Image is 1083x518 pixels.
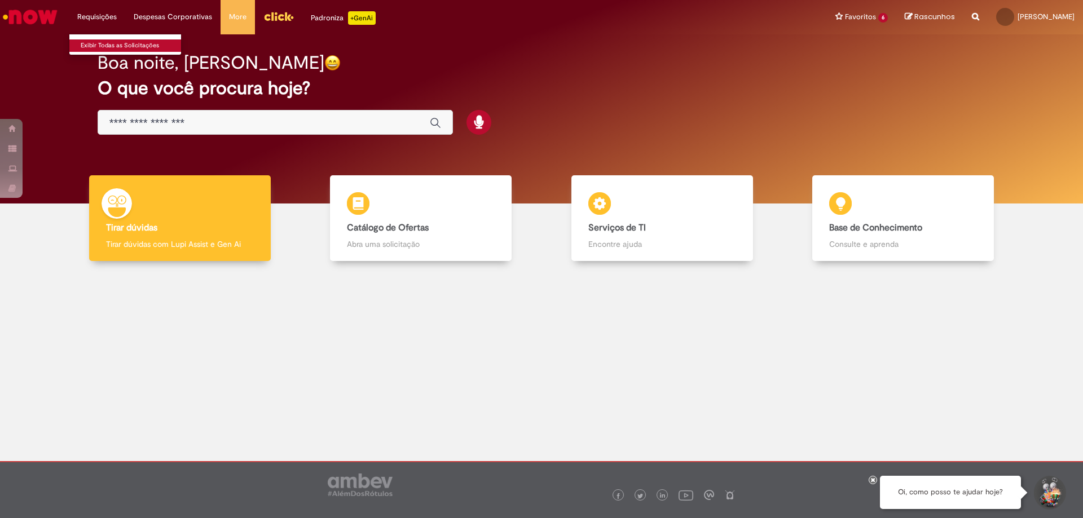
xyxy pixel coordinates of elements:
span: Despesas Corporativas [134,11,212,23]
a: Serviços de TI Encontre ajuda [541,175,783,262]
a: Catálogo de Ofertas Abra uma solicitação [301,175,542,262]
img: logo_footer_workplace.png [704,490,714,500]
p: Consulte e aprenda [829,238,977,250]
h2: Boa noite, [PERSON_NAME] [98,53,324,73]
a: Rascunhos [905,12,955,23]
b: Serviços de TI [588,222,646,233]
p: Tirar dúvidas com Lupi Assist e Gen Ai [106,238,254,250]
img: logo_footer_facebook.png [615,493,621,499]
button: Iniciar Conversa de Suporte [1032,476,1066,510]
a: Base de Conhecimento Consulte e aprenda [783,175,1024,262]
h2: O que você procura hoje? [98,78,986,98]
img: logo_footer_naosei.png [725,490,735,500]
p: Encontre ajuda [588,238,736,250]
ul: Requisições [69,34,182,55]
img: happy-face.png [324,55,341,71]
span: Requisições [77,11,117,23]
b: Catálogo de Ofertas [347,222,429,233]
b: Base de Conhecimento [829,222,922,233]
span: More [229,11,246,23]
img: logo_footer_linkedin.png [660,493,666,499]
a: Exibir Todas as Solicitações [69,39,193,52]
span: [PERSON_NAME] [1018,12,1075,21]
img: click_logo_yellow_360x200.png [263,8,294,25]
img: logo_footer_youtube.png [679,488,693,502]
b: Tirar dúvidas [106,222,157,233]
img: logo_footer_twitter.png [637,493,643,499]
span: Rascunhos [914,11,955,22]
p: Abra uma solicitação [347,238,495,250]
div: Padroniza [311,11,376,25]
span: Favoritos [845,11,876,23]
img: logo_footer_ambev_rotulo_gray.png [328,473,393,496]
img: ServiceNow [1,6,59,28]
p: +GenAi [348,11,376,25]
span: 6 [878,13,888,23]
div: Oi, como posso te ajudar hoje? [880,476,1021,509]
a: Tirar dúvidas Tirar dúvidas com Lupi Assist e Gen Ai [59,175,301,262]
